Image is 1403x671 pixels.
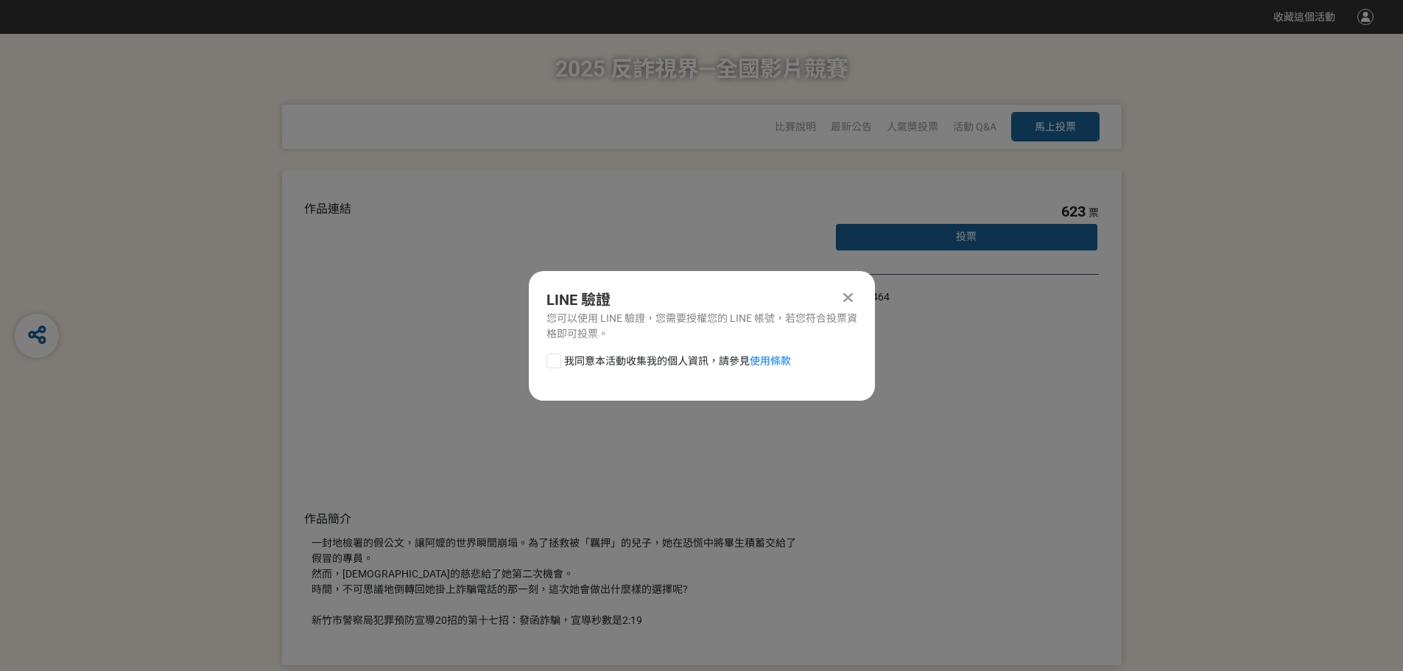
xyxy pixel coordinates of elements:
a: 最新公告 [831,121,872,133]
span: 623 [1061,203,1086,220]
span: 收藏這個活動 [1273,11,1335,23]
span: 作品簡介 [304,512,351,526]
div: 一封地檢署的假公文，讓阿嬤的世界瞬間崩塌。為了拯救被「羈押」的兒子，她在恐慌中將畢生積蓄交給了假冒的專員。 然而，[DEMOGRAPHIC_DATA]的慈悲給了她第二次機會。 時間，不可思議地倒... [312,535,805,628]
iframe: IFrame Embed [970,289,1044,304]
span: 投票 [956,231,977,242]
iframe: IFrame Embed [1036,289,1257,400]
button: 馬上投票 [1011,112,1100,141]
span: 我同意本活動收集我的個人資訊，請參見 [564,354,791,369]
span: 作品連結 [304,202,351,216]
span: 票 [1089,207,1099,219]
a: 活動 Q&A [953,121,996,133]
div: 您可以使用 LINE 驗證，您需要授權您的 LINE 帳號，若您符合投票資格即可投票。 [546,311,857,342]
h1: 2025 反詐視界—全國影片競賽 [555,34,848,105]
span: 人氣獎投票 [887,121,938,133]
a: 使用條款 [750,355,791,367]
a: 比賽說明 [775,121,816,133]
div: LINE 驗證 [546,289,857,311]
span: 馬上投票 [1035,121,1076,133]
